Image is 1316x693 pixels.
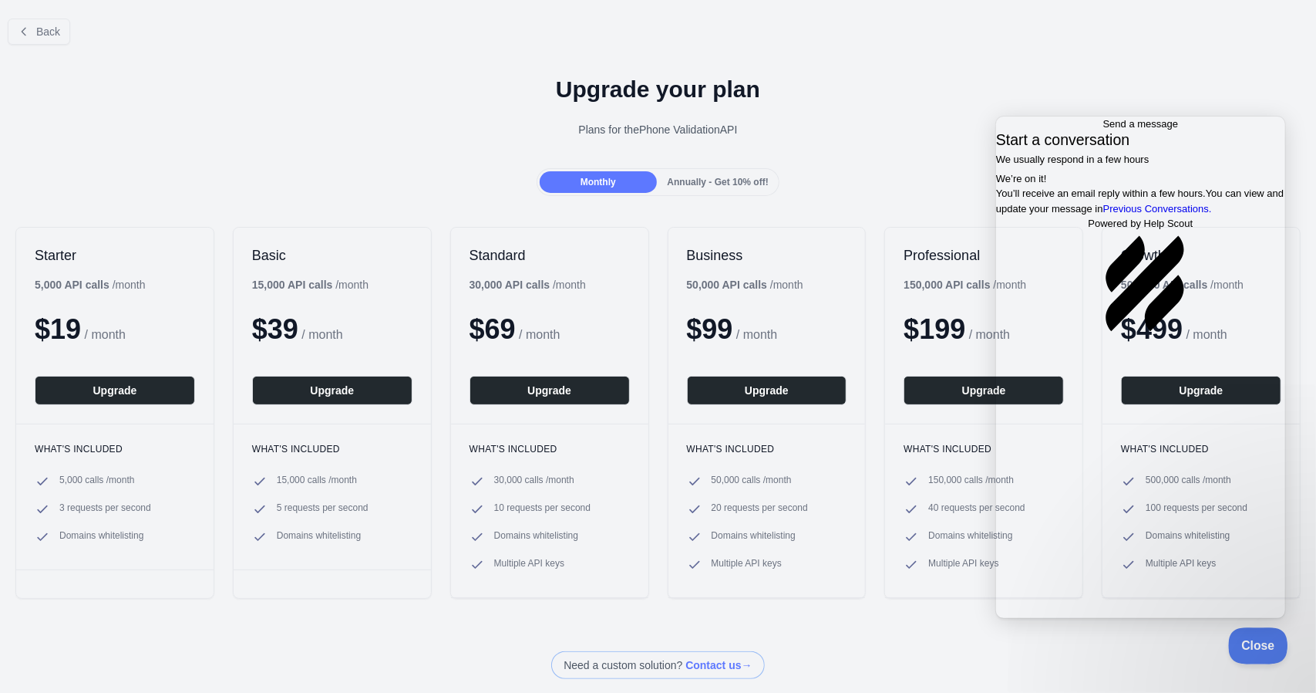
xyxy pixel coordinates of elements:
span: $ 99 [687,313,733,345]
span: $ 69 [470,313,516,345]
iframe: Help Scout Beacon - Live Chat, Contact Form, and Knowledge Base [996,117,1285,618]
div: / month [687,277,803,292]
h2: Professional [904,246,1064,265]
b: 150,000 API calls [904,279,990,291]
span: $ 199 [904,313,965,345]
h2: Business [687,246,847,265]
div: / month [904,277,1026,292]
iframe: Help Scout Beacon - Close [1229,627,1289,664]
div: / month [470,277,586,292]
b: 50,000 API calls [687,279,768,291]
b: 30,000 API calls [470,279,550,291]
h2: Standard [470,246,630,265]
